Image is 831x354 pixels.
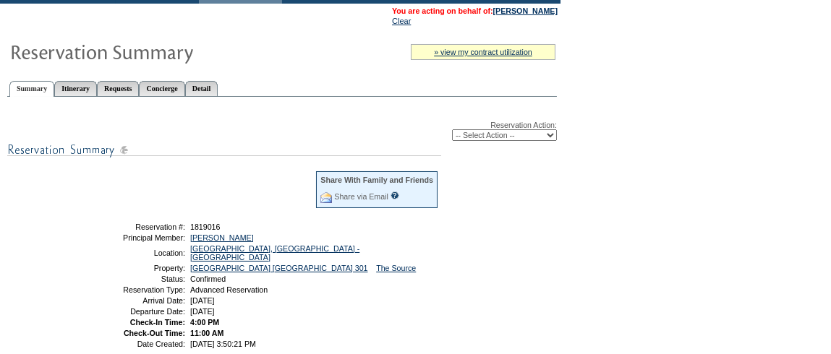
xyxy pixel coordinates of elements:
img: Reservaton Summary [9,37,299,66]
span: [DATE] [190,307,215,316]
a: [PERSON_NAME] [493,7,558,15]
td: Arrival Date: [82,296,185,305]
span: 1819016 [190,223,221,231]
span: Advanced Reservation [190,285,268,294]
td: Reservation Type: [82,285,185,294]
td: Reservation #: [82,223,185,231]
td: Date Created: [82,340,185,348]
strong: Check-In Time: [130,318,185,327]
td: Status: [82,275,185,283]
a: [GEOGRAPHIC_DATA] [GEOGRAPHIC_DATA] 301 [190,264,368,272]
a: Detail [185,81,218,96]
a: Concierge [139,81,184,96]
strong: Check-Out Time: [124,329,185,337]
div: Reservation Action: [7,121,557,141]
span: 11:00 AM [190,329,223,337]
div: Share With Family and Friends [320,176,433,184]
span: Confirmed [190,275,226,283]
a: [GEOGRAPHIC_DATA], [GEOGRAPHIC_DATA] - [GEOGRAPHIC_DATA] [190,244,359,262]
span: [DATE] [190,296,215,305]
td: Departure Date: [82,307,185,316]
input: What is this? [391,191,399,199]
a: Summary [9,81,54,97]
td: Location: [82,244,185,262]
span: You are acting on behalf of: [392,7,558,15]
a: The Source [376,264,416,272]
span: [DATE] 3:50:21 PM [190,340,256,348]
a: Itinerary [54,81,97,96]
img: subTtlResSummary.gif [7,141,441,159]
a: Clear [392,17,411,25]
a: [PERSON_NAME] [190,233,254,242]
a: » view my contract utilization [434,48,532,56]
td: Property: [82,264,185,272]
span: 4:00 PM [190,318,219,327]
a: Share via Email [334,192,388,201]
a: Requests [97,81,139,96]
td: Principal Member: [82,233,185,242]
